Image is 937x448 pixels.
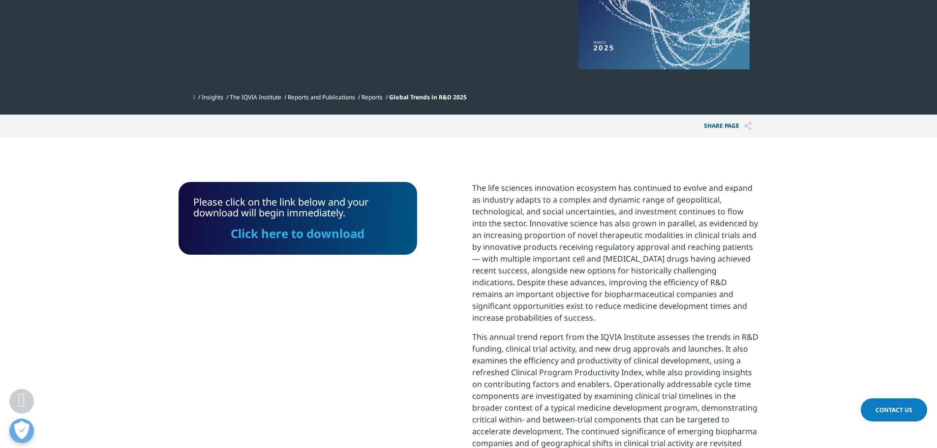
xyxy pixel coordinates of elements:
[231,225,364,241] a: Click here to download
[230,93,281,101] a: The IQVIA Institute
[861,398,927,421] a: Contact Us
[362,93,383,101] a: Reports
[696,115,759,138] button: Share PAGEShare PAGE
[744,122,752,130] img: Share PAGE
[288,93,355,101] a: Reports and Publications
[202,93,223,101] a: Insights
[193,197,402,240] div: Please click on the link below and your download will begin immediately.
[696,115,759,138] p: Share PAGE
[876,406,912,414] span: Contact Us
[472,182,759,331] p: The life sciences innovation ecosystem has continued to evolve and expand as industry adapts to a...
[389,93,467,101] span: Global Trends in R&D 2025
[9,418,34,443] button: Open Preferences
